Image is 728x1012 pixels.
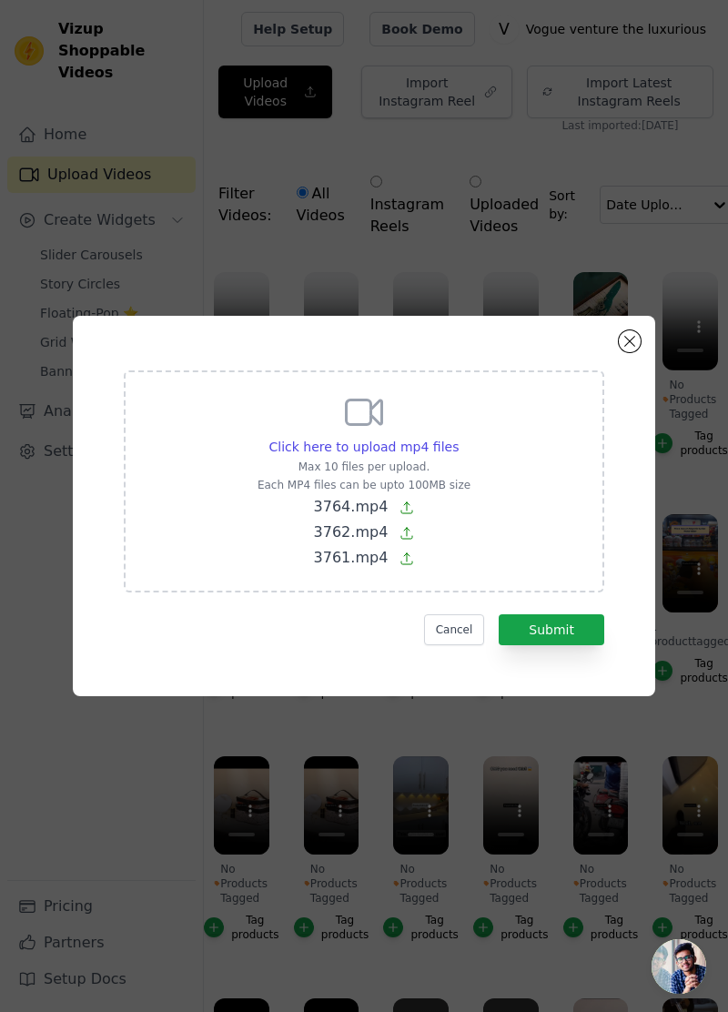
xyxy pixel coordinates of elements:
[424,614,485,645] button: Cancel
[619,330,641,352] button: Close modal
[314,498,389,515] span: 3764.mp4
[269,440,460,454] span: Click here to upload mp4 files
[258,478,470,492] p: Each MP4 files can be upto 100MB size
[314,523,389,541] span: 3762.mp4
[652,939,706,994] a: Open chat
[499,614,604,645] button: Submit
[258,460,470,474] p: Max 10 files per upload.
[314,549,389,566] span: 3761.mp4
